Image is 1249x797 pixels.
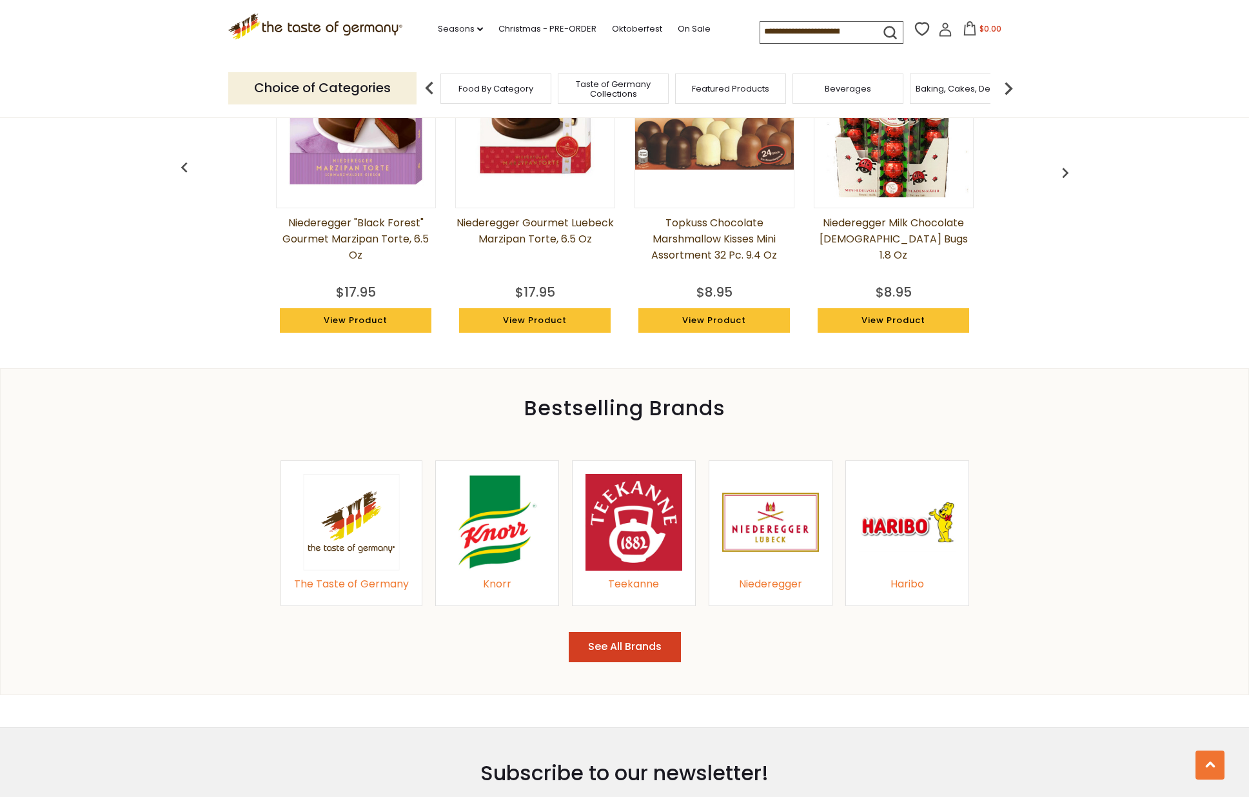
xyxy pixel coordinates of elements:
img: Haribo [859,474,956,571]
div: $8.95 [876,282,912,302]
a: Oktoberfest [612,22,662,36]
img: The Taste of Germany [303,474,400,570]
a: Seasons [438,22,483,36]
a: Niederegger Milk Chocolate [DEMOGRAPHIC_DATA] Bugs 1.8 oz [814,215,974,279]
p: Choice of Categories [228,72,417,104]
img: Niederegger Gourmet Luebeck Marzipan Torte, 6.5 oz [456,39,615,197]
a: Christmas - PRE-ORDER [498,22,596,36]
button: $0.00 [955,21,1010,41]
div: The Taste of Germany [294,576,409,593]
img: Niederegger Milk Chocolate Lady Bugs 1.8 oz [814,39,973,197]
div: $17.95 [336,282,376,302]
a: View Product [459,308,611,333]
h3: Subscribe to our newsletter! [291,760,958,786]
img: Niederegger [722,474,819,571]
a: Niederegger "Black Forest" Gourmet Marzipan Torte, 6.5 oz [276,215,436,279]
div: $8.95 [696,282,733,302]
img: Teekanne [585,474,682,571]
a: View Product [280,308,432,333]
div: Teekanne [585,576,682,593]
img: Topkuss Chocolate Marshmallow Kisses Mini Assortment 32 pc. 9.4 oz [635,66,794,170]
div: Haribo [859,576,956,593]
a: The Taste of Germany [294,474,409,571]
a: Baking, Cakes, Desserts [916,84,1016,93]
a: Food By Category [458,84,533,93]
img: previous arrow [174,157,195,178]
a: Beverages [825,84,871,93]
div: Bestselling Brands [1,401,1248,415]
div: $17.95 [515,282,555,302]
a: Niederegger Gourmet Luebeck Marzipan Torte, 6.5 oz [455,215,615,279]
img: next arrow [996,75,1021,101]
img: Knorr [449,474,546,571]
a: Topkuss Chocolate Marshmallow Kisses Mini Assortment 32 pc. 9.4 oz [634,215,794,279]
img: Niederegger [277,39,435,197]
a: View Product [818,308,970,333]
img: previous arrow [417,75,442,101]
button: See All Brands [569,632,681,662]
div: Niederegger [722,576,819,593]
a: View Product [638,308,791,333]
a: Taste of Germany Collections [562,79,665,99]
a: Featured Products [692,84,769,93]
span: $0.00 [979,23,1001,34]
div: Knorr [449,576,546,593]
img: previous arrow [1055,162,1076,183]
a: On Sale [678,22,711,36]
